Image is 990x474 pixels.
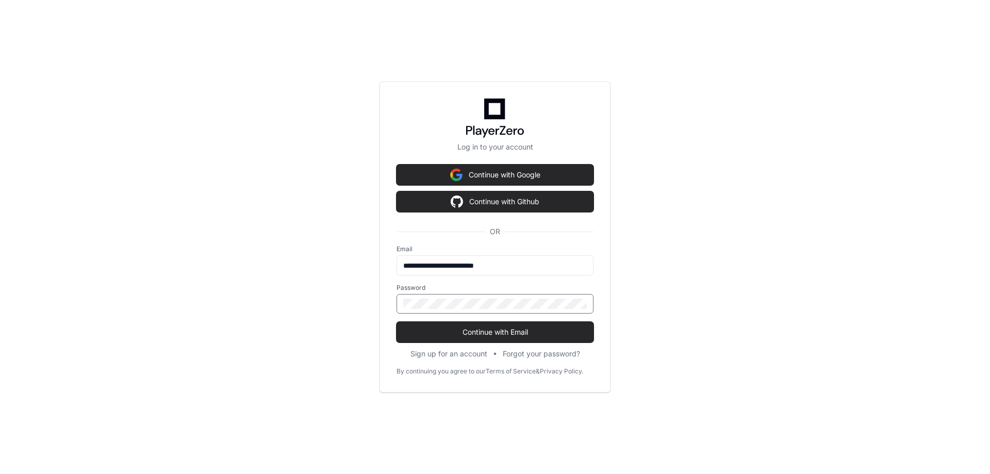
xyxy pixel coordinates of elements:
[450,165,463,185] img: Sign in with google
[397,245,593,253] label: Email
[397,191,593,212] button: Continue with Github
[486,367,536,375] a: Terms of Service
[397,322,593,342] button: Continue with Email
[536,367,540,375] div: &
[397,284,593,292] label: Password
[410,349,487,359] button: Sign up for an account
[397,367,486,375] div: By continuing you agree to our
[397,142,593,152] p: Log in to your account
[397,327,593,337] span: Continue with Email
[503,349,580,359] button: Forgot your password?
[451,191,463,212] img: Sign in with google
[540,367,583,375] a: Privacy Policy.
[486,226,504,237] span: OR
[397,165,593,185] button: Continue with Google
